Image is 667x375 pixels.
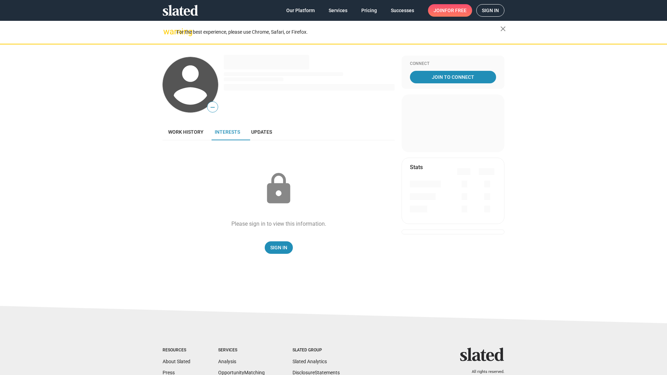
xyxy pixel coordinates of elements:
[163,124,209,140] a: Work history
[209,124,246,140] a: Interests
[251,129,272,135] span: Updates
[286,4,315,17] span: Our Platform
[163,359,190,364] a: About Slated
[410,164,423,171] mat-card-title: Stats
[411,71,495,83] span: Join To Connect
[168,129,204,135] span: Work history
[215,129,240,135] span: Interests
[293,348,340,353] div: Slated Group
[410,71,496,83] a: Join To Connect
[385,4,420,17] a: Successes
[428,4,472,17] a: Joinfor free
[482,5,499,16] span: Sign in
[207,103,218,112] span: —
[410,61,496,67] div: Connect
[476,4,504,17] a: Sign in
[163,27,172,36] mat-icon: warning
[329,4,347,17] span: Services
[356,4,382,17] a: Pricing
[231,220,326,227] div: Please sign in to view this information.
[163,348,190,353] div: Resources
[293,359,327,364] a: Slated Analytics
[218,348,265,353] div: Services
[499,25,507,33] mat-icon: close
[323,4,353,17] a: Services
[270,241,287,254] span: Sign In
[281,4,320,17] a: Our Platform
[434,4,467,17] span: Join
[265,241,293,254] a: Sign In
[391,4,414,17] span: Successes
[261,172,296,206] mat-icon: lock
[176,27,500,37] div: For the best experience, please use Chrome, Safari, or Firefox.
[218,359,236,364] a: Analysis
[246,124,278,140] a: Updates
[361,4,377,17] span: Pricing
[445,4,467,17] span: for free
